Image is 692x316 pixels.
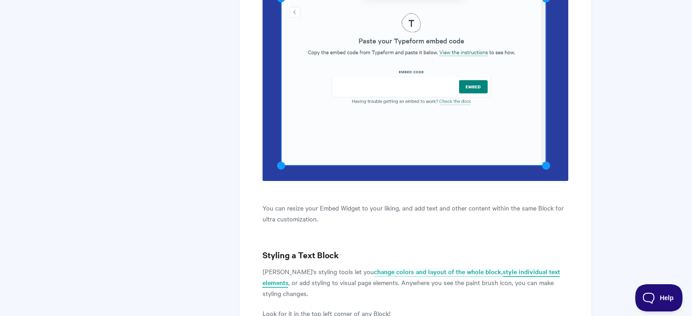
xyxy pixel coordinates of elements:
a: style individual text elements [262,267,560,288]
h3: Styling a Text Block [262,249,568,261]
p: [PERSON_NAME]'s styling tools let you , , or add styling to visual page elements. Anywhere you se... [262,266,568,299]
iframe: Toggle Customer Support [635,284,683,311]
a: change colors and layout of the whole block [374,267,501,277]
p: You can resize your Embed Widget to your liking, and add text and other content within the same B... [262,202,568,224]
